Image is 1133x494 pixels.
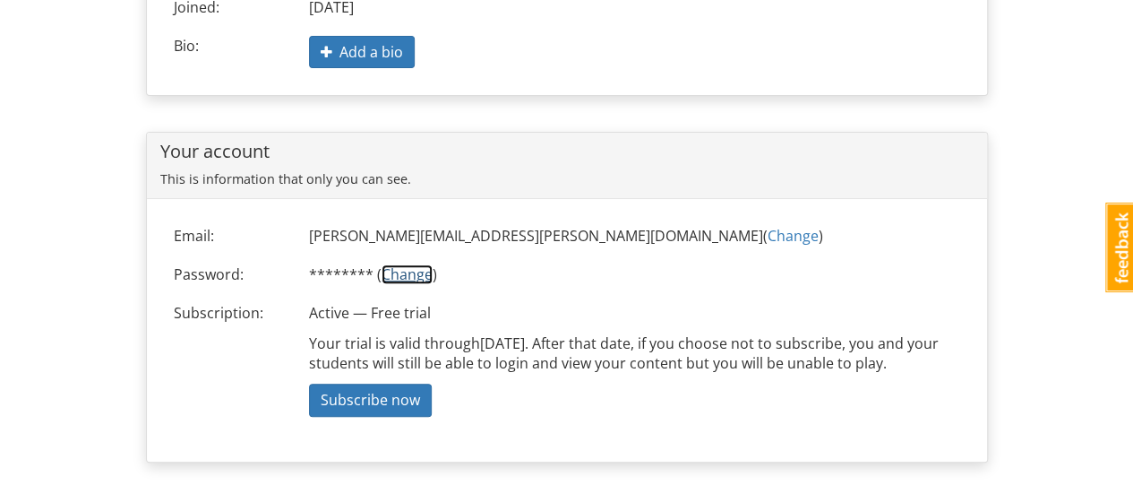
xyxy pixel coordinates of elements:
div: [PERSON_NAME][EMAIL_ADDRESS][PERSON_NAME][DOMAIN_NAME] ( ) [296,226,974,247]
span: Add a bio [321,42,403,62]
div: Bio: [160,36,296,56]
h4: Your account [160,142,974,161]
span: Subscribe now [321,390,420,410]
div: Email: [160,226,296,247]
p: Your trial is valid through [DATE] . After that date, if you choose not to subscribe, you and you... [309,334,960,375]
p: This is information that only you can see. [160,170,974,189]
div: Password: [160,264,296,285]
a: Subscribe now [309,384,432,417]
a: Change [768,226,819,246]
div: Subscription: [160,303,296,324]
a: Change [382,264,433,284]
button: Add a bio [309,36,415,69]
p: Active — Free trial [309,303,960,324]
